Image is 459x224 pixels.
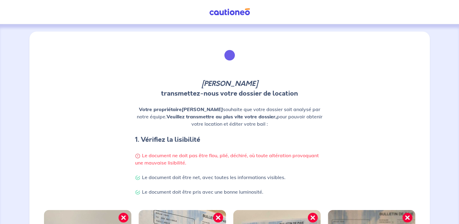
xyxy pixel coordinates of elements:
img: Check [135,175,140,181]
img: Cautioneo [207,8,252,16]
em: [PERSON_NAME] [182,106,223,112]
img: Check [135,190,140,195]
strong: Votre propriétaire [139,106,223,112]
p: Le document ne doit pas être flou, plié, déchiré, où toute altération provoquant une mauvaise lis... [135,152,324,166]
strong: Veuillez transmettre au plus vite votre dossier, [167,114,277,120]
p: transmettez-nous votre dossier de location [135,79,324,98]
h4: 1. Vérifiez la lisibilité [135,135,324,144]
em: [PERSON_NAME] [202,79,258,88]
img: illu_list_justif.svg [213,39,246,72]
p: Le document doit être net, avec toutes les informations visibles. Le document doit être pris avec... [135,174,324,195]
img: Warning [135,153,140,159]
p: souhaite que votre dossier soit analysé par notre équipe. pour pouvoir obtenir votre location et ... [135,106,324,127]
